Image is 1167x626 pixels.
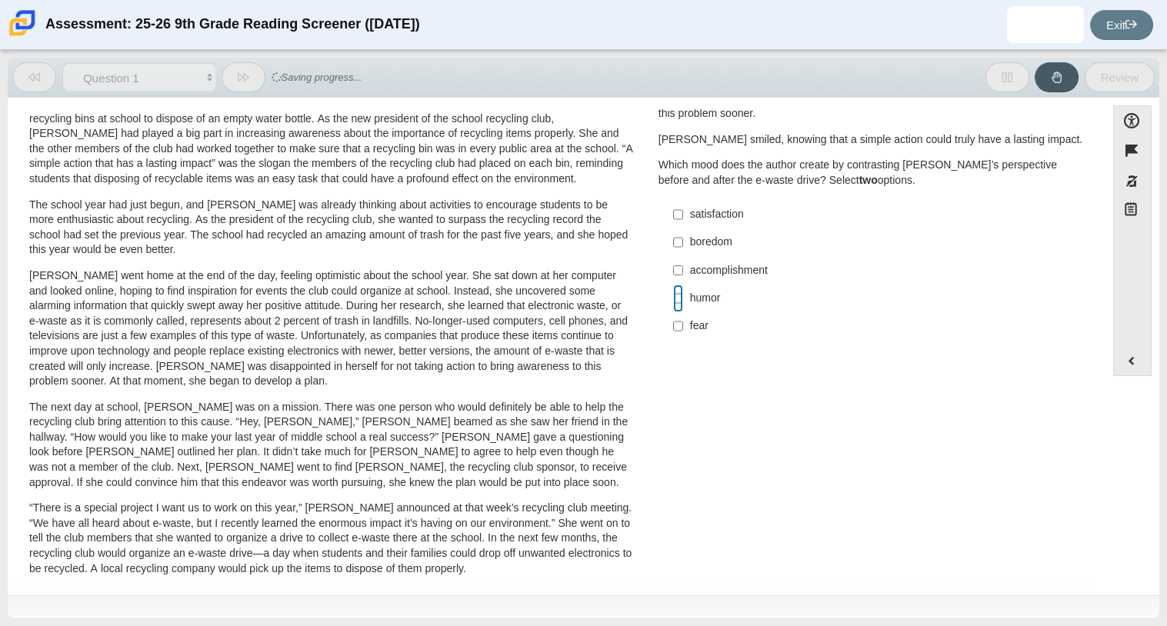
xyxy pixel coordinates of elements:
p: The next day at school, [PERSON_NAME] was on a mission. There was one person who would definitely... [29,400,633,491]
div: Assessment: 25-26 9th Grade Reading Screener ([DATE]) [45,6,420,43]
p: Which mood does the author create by contrasting [PERSON_NAME]’s perspective before and after the... [659,158,1086,188]
a: Carmen School of Science & Technology [6,28,38,42]
a: Exit [1090,10,1153,40]
p: The school year had just begun, and [PERSON_NAME] was already thinking about activities to encour... [29,198,633,258]
p: [PERSON_NAME] looked on with pride as she observed a fellow eighth grader casually walk over to o... [29,96,633,187]
div: Assessment items [15,105,1098,589]
button: Notepad [1113,196,1152,228]
div: accomplishment [690,263,1079,278]
img: ruby.escototorres.HgWvKM [1033,12,1058,37]
p: [PERSON_NAME] smiled, knowing that a simple action could truly have a lasting impact. [659,132,1086,148]
button: Flag item [1113,135,1152,165]
button: Review [1085,62,1155,92]
b: two [859,173,878,187]
button: Raise Your Hand [1035,62,1079,92]
div: satisfaction [690,207,1079,222]
p: [PERSON_NAME] went home at the end of the day, feeling optimistic about the school year. She sat ... [29,268,633,389]
div: humor [690,291,1079,306]
img: Carmen School of Science & Technology [6,7,38,39]
div: boredom [690,235,1079,250]
span: Saving progress... [272,65,362,89]
p: “There is a special project I want us to work on this year,” [PERSON_NAME] announced at that week... [29,501,633,576]
button: Toggle response masking [1113,166,1152,196]
button: Expand menu. Displays the button labels. [1114,346,1151,375]
div: fear [690,318,1079,334]
button: Open Accessibility Menu [1113,105,1152,135]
